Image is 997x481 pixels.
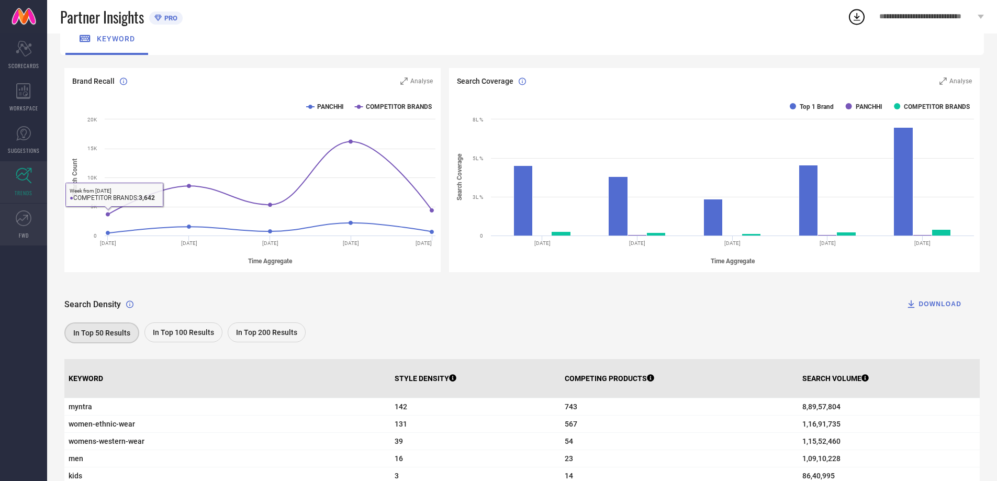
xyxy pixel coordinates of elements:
[711,258,755,265] tspan: Time Aggregate
[343,240,359,246] text: [DATE]
[71,159,79,196] tspan: Search Count
[847,7,866,26] div: Open download list
[456,154,463,201] tspan: Search Coverage
[856,103,882,110] text: PANCHHI
[366,103,432,110] text: COMPETITOR BRANDS
[457,77,513,85] span: Search Coverage
[565,437,794,445] span: 54
[802,454,976,463] span: 1,09,10,228
[410,77,433,85] span: Analyse
[87,117,97,122] text: 20K
[97,35,135,43] span: keyword
[395,402,556,411] span: 142
[162,14,177,22] span: PRO
[473,117,483,122] text: 8L %
[15,189,32,197] span: TRENDS
[565,420,794,428] span: 567
[802,374,869,383] p: SEARCH VOLUME
[317,103,344,110] text: PANCHHI
[565,374,654,383] p: COMPETING PRODUCTS
[153,328,214,337] span: In Top 100 Results
[820,240,836,246] text: [DATE]
[893,294,974,315] button: DOWNLOAD
[565,472,794,480] span: 14
[73,329,130,337] span: In Top 50 Results
[100,240,116,246] text: [DATE]
[9,104,38,112] span: WORKSPACE
[72,77,115,85] span: Brand Recall
[480,233,483,239] text: 0
[802,402,976,411] span: 8,89,57,804
[60,6,144,28] span: Partner Insights
[939,77,947,85] svg: Zoom
[69,472,386,480] span: kids
[473,155,483,161] text: 5L %
[915,240,931,246] text: [DATE]
[87,146,97,151] text: 15K
[473,194,483,200] text: 3L %
[8,147,40,154] span: SUGGESTIONS
[248,258,293,265] tspan: Time Aggregate
[69,420,386,428] span: women-ethnic-wear
[802,437,976,445] span: 1,15,52,460
[69,402,386,411] span: myntra
[91,204,97,209] text: 5K
[64,299,121,309] span: Search Density
[800,103,834,110] text: Top 1 Brand
[802,472,976,480] span: 86,40,995
[69,454,386,463] span: men
[181,240,197,246] text: [DATE]
[69,437,386,445] span: womens-western-wear
[19,231,29,239] span: FWD
[416,240,432,246] text: [DATE]
[262,240,278,246] text: [DATE]
[906,299,961,309] div: DOWNLOAD
[534,240,551,246] text: [DATE]
[395,437,556,445] span: 39
[395,454,556,463] span: 16
[802,420,976,428] span: 1,16,91,735
[94,233,97,239] text: 0
[87,175,97,181] text: 10K
[400,77,408,85] svg: Zoom
[949,77,972,85] span: Analyse
[395,472,556,480] span: 3
[395,420,556,428] span: 131
[8,62,39,70] span: SCORECARDS
[724,240,741,246] text: [DATE]
[565,454,794,463] span: 23
[904,103,970,110] text: COMPETITOR BRANDS
[236,328,297,337] span: In Top 200 Results
[64,359,390,398] th: KEYWORD
[395,374,456,383] p: STYLE DENSITY
[630,240,646,246] text: [DATE]
[565,402,794,411] span: 743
